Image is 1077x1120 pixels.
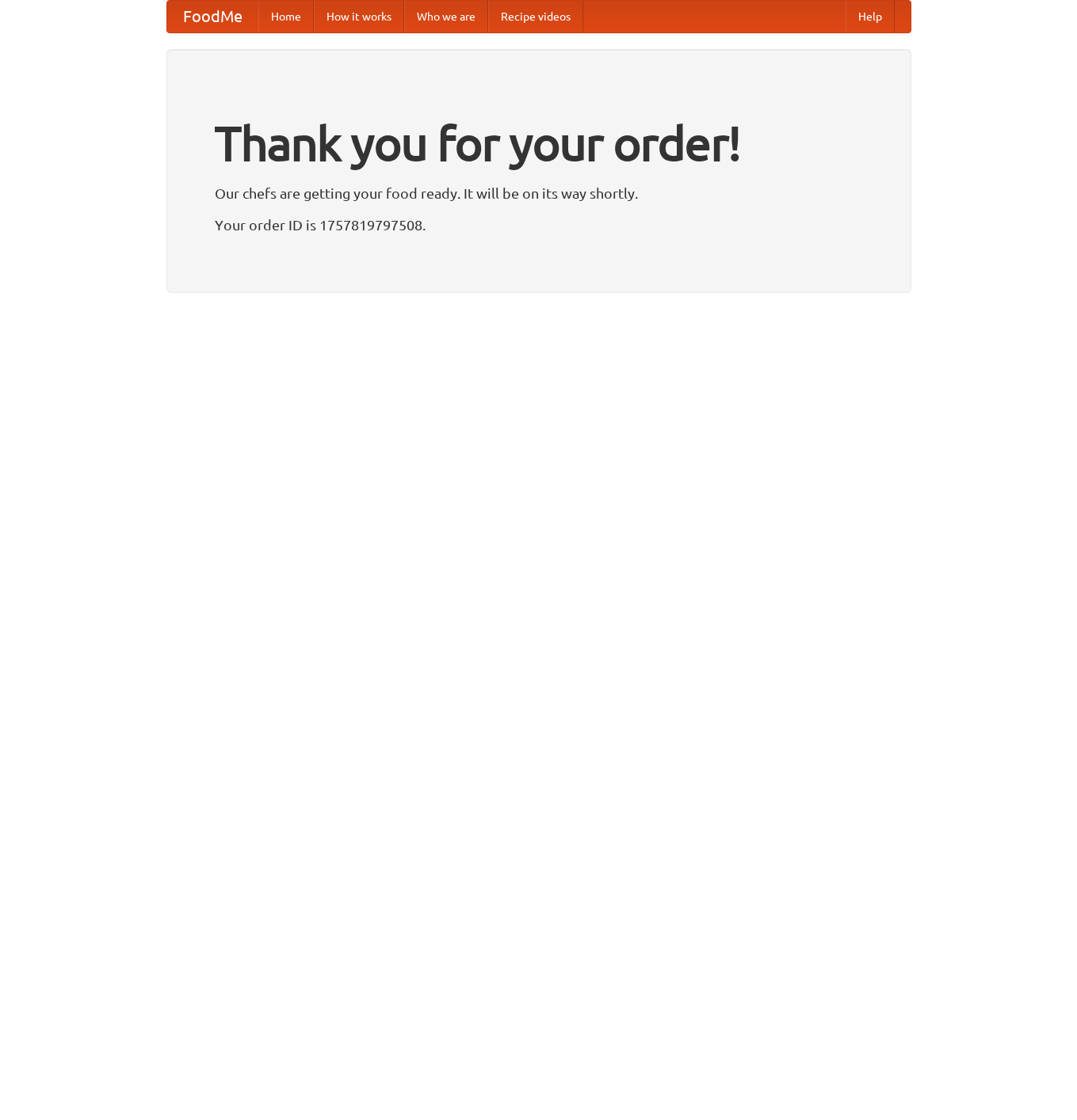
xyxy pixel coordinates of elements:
h1: Thank you for your order! [215,105,863,181]
p: Your order ID is 1757819797508. [215,213,863,237]
a: Home [258,1,314,32]
a: How it works [314,1,404,32]
p: Our chefs are getting your food ready. It will be on its way shortly. [215,181,863,205]
a: FoodMe [167,1,258,32]
a: Help [846,1,895,32]
a: Who we are [404,1,488,32]
a: Recipe videos [488,1,583,32]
